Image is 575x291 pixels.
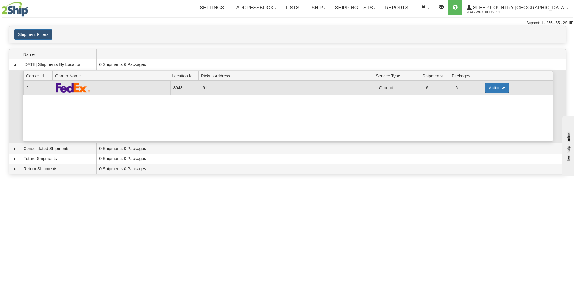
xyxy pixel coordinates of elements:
span: 2044 / Warehouse 91 [467,9,512,15]
td: 6 Shipments 6 Packages [96,59,566,70]
span: Name [23,50,96,59]
img: FedEx Express® [56,83,91,93]
td: Ground [376,81,423,94]
td: 0 Shipments 0 Packages [96,154,566,164]
td: 91 [200,81,376,94]
img: logo2044.jpg [2,2,28,17]
button: Shipment Filters [14,29,52,40]
td: 3948 [170,81,200,94]
span: Carrier Id [26,71,53,80]
span: Packages [452,71,478,80]
a: Expand [12,166,18,172]
td: 0 Shipments 0 Packages [96,164,566,174]
a: Settings [195,0,232,15]
span: Shipments [423,71,449,80]
td: 6 [423,81,453,94]
td: Future Shipments [21,154,96,164]
a: Sleep Country [GEOGRAPHIC_DATA] 2044 / Warehouse 91 [462,0,573,15]
a: Expand [12,156,18,162]
iframe: chat widget [561,115,574,176]
a: Lists [281,0,307,15]
a: Addressbook [232,0,281,15]
a: Expand [12,146,18,152]
a: Shipping lists [330,0,380,15]
span: Pickup Address [201,71,373,80]
span: Carrier Name [55,71,169,80]
td: Consolidated Shipments [21,143,96,154]
a: Collapse [12,62,18,68]
span: Sleep Country [GEOGRAPHIC_DATA] [472,5,566,10]
a: Ship [307,0,330,15]
div: live help - online [5,5,56,10]
a: Reports [380,0,416,15]
td: 6 [453,81,482,94]
div: Support: 1 - 855 - 55 - 2SHIP [2,21,573,26]
span: Service Type [376,71,420,80]
button: Actions [485,83,509,93]
td: [DATE] Shipments By Location [21,59,96,70]
td: Return Shipments [21,164,96,174]
td: 2 [23,81,53,94]
span: Location Id [172,71,199,80]
td: 0 Shipments 0 Packages [96,143,566,154]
